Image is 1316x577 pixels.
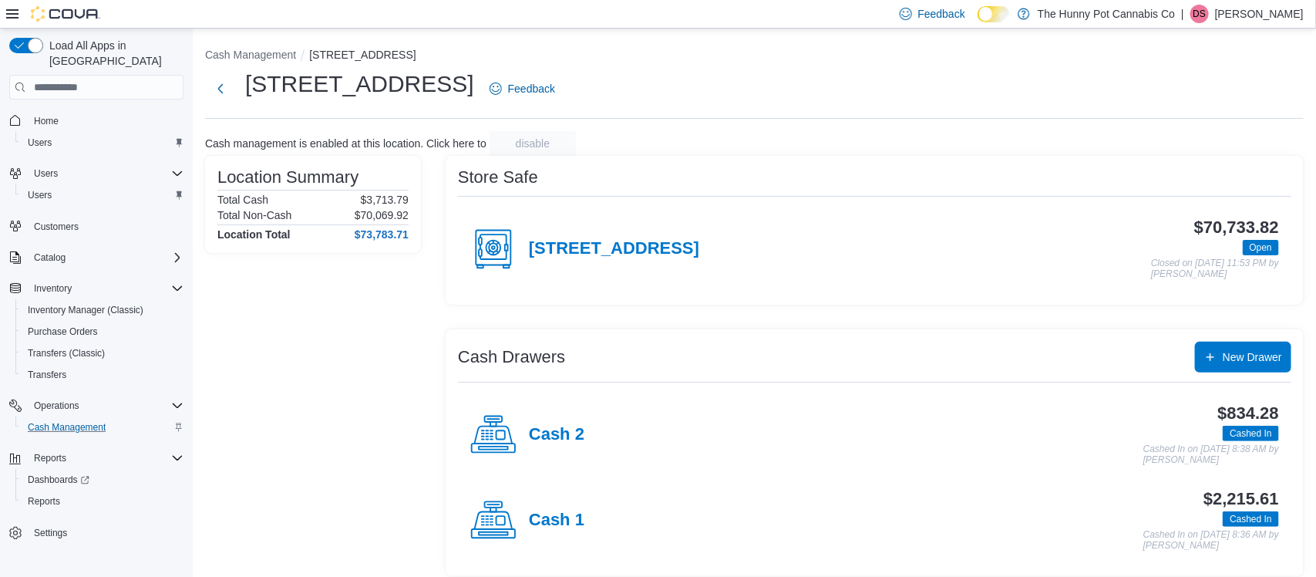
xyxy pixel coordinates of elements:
[15,132,190,154] button: Users
[43,38,183,69] span: Load All Apps in [GEOGRAPHIC_DATA]
[22,366,72,384] a: Transfers
[28,474,89,486] span: Dashboards
[22,133,183,152] span: Users
[1143,530,1279,551] p: Cashed In on [DATE] 8:36 AM by [PERSON_NAME]
[22,471,183,489] span: Dashboards
[28,523,183,542] span: Settings
[1250,241,1272,255] span: Open
[31,6,100,22] img: Cova
[217,209,292,221] h6: Total Non-Cash
[22,322,183,341] span: Purchase Orders
[1038,5,1175,23] p: The Hunny Pot Cannabis Co
[22,186,58,204] a: Users
[22,301,183,319] span: Inventory Manager (Classic)
[1195,342,1291,373] button: New Drawer
[28,112,65,130] a: Home
[205,137,486,150] p: Cash management is enabled at this location. Click here to
[34,452,66,464] span: Reports
[217,194,268,206] h6: Total Cash
[516,136,550,151] span: disable
[28,396,86,415] button: Operations
[15,342,190,364] button: Transfers (Classic)
[28,110,183,130] span: Home
[3,247,190,268] button: Catalog
[28,164,64,183] button: Users
[28,279,183,298] span: Inventory
[34,527,67,539] span: Settings
[22,418,112,437] a: Cash Management
[34,251,66,264] span: Catalog
[1151,258,1279,279] p: Closed on [DATE] 11:53 PM by [PERSON_NAME]
[22,366,183,384] span: Transfers
[28,189,52,201] span: Users
[28,449,72,467] button: Reports
[1190,5,1209,23] div: Dayton Sobon
[1223,349,1282,365] span: New Drawer
[28,279,78,298] button: Inventory
[22,492,66,511] a: Reports
[205,49,296,61] button: Cash Management
[34,115,59,127] span: Home
[508,81,555,96] span: Feedback
[15,417,190,438] button: Cash Management
[355,228,409,241] h4: $73,783.71
[22,344,183,363] span: Transfers (Classic)
[1215,5,1304,23] p: [PERSON_NAME]
[361,194,409,206] p: $3,713.79
[28,495,60,508] span: Reports
[15,184,190,206] button: Users
[22,322,104,341] a: Purchase Orders
[22,186,183,204] span: Users
[28,347,105,359] span: Transfers (Classic)
[28,248,72,267] button: Catalog
[28,524,73,542] a: Settings
[1223,426,1279,441] span: Cashed In
[217,228,291,241] h4: Location Total
[28,396,183,415] span: Operations
[22,492,183,511] span: Reports
[1218,404,1279,423] h3: $834.28
[529,239,699,259] h4: [STREET_ADDRESS]
[28,421,106,434] span: Cash Management
[1194,218,1279,237] h3: $70,733.82
[1143,444,1279,465] p: Cashed In on [DATE] 8:38 AM by [PERSON_NAME]
[1203,490,1279,508] h3: $2,215.61
[28,164,183,183] span: Users
[1193,5,1207,23] span: DS
[15,321,190,342] button: Purchase Orders
[978,6,1010,22] input: Dark Mode
[1230,512,1272,526] span: Cashed In
[22,471,96,489] a: Dashboards
[205,73,236,104] button: Next
[22,301,150,319] a: Inventory Manager (Classic)
[1223,511,1279,527] span: Cashed In
[3,109,190,131] button: Home
[458,168,538,187] h3: Store Safe
[1230,427,1272,440] span: Cashed In
[3,395,190,417] button: Operations
[34,400,79,412] span: Operations
[28,137,52,149] span: Users
[355,209,409,221] p: $70,069.92
[28,217,183,236] span: Customers
[3,278,190,299] button: Inventory
[918,6,965,22] span: Feedback
[15,299,190,321] button: Inventory Manager (Classic)
[1181,5,1184,23] p: |
[458,348,565,366] h3: Cash Drawers
[28,218,85,236] a: Customers
[34,221,79,233] span: Customers
[28,449,183,467] span: Reports
[529,425,584,445] h4: Cash 2
[483,73,561,104] a: Feedback
[3,215,190,238] button: Customers
[217,168,358,187] h3: Location Summary
[245,69,474,100] h1: [STREET_ADDRESS]
[22,418,183,437] span: Cash Management
[1243,240,1279,255] span: Open
[28,369,66,381] span: Transfers
[529,511,584,531] h4: Cash 1
[205,47,1304,66] nav: An example of EuiBreadcrumbs
[28,248,183,267] span: Catalog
